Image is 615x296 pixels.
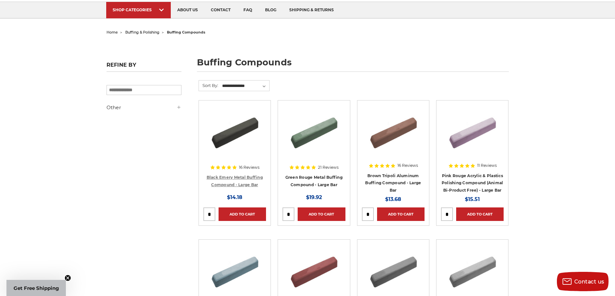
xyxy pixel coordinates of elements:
[367,244,419,296] img: Gray Buffing Compound
[385,196,401,202] span: $13.68
[367,105,419,157] img: Brown Tripoli Aluminum Buffing Compound
[107,104,181,111] h5: Other
[285,175,343,187] a: Green Rouge Metal Buffing Compound - Large Bar
[288,244,340,296] img: Red Rouge Jewelers Buffing Compound
[204,2,237,18] a: contact
[107,62,181,72] h5: Refine by
[219,207,266,221] a: Add to Cart
[442,173,503,193] a: Pink Rouge Acrylic & Plastics Polishing Compound (Animal Bi-Product Free) - Large Bar
[362,105,425,167] a: Brown Tripoli Aluminum Buffing Compound
[318,166,339,169] span: 21 Reviews
[209,244,261,296] img: Blue rouge polishing compound
[227,194,242,200] span: $14.18
[239,166,260,169] span: 16 Reviews
[441,105,504,167] a: Pink Plastic Polishing Compound
[125,30,159,34] a: buffing & polishing
[283,2,340,18] a: shipping & returns
[167,30,205,34] span: buffing compounds
[446,244,498,296] img: White Rouge Buffing Compound
[456,207,504,221] a: Add to Cart
[377,207,425,221] a: Add to Cart
[237,2,259,18] a: faq
[282,105,345,167] a: Green Rouge Aluminum Buffing Compound
[113,7,164,12] div: SHOP CATEGORIES
[465,196,480,202] span: $15.51
[107,30,118,34] a: home
[171,2,204,18] a: about us
[209,105,261,157] img: Black Stainless Steel Buffing Compound
[65,275,71,281] button: Close teaser
[221,81,269,91] select: Sort By:
[557,272,609,291] button: Contact us
[365,173,421,193] a: Brown Tripoli Aluminum Buffing Compound - Large Bar
[288,105,340,157] img: Green Rouge Aluminum Buffing Compound
[6,280,66,296] div: Get Free ShippingClose teaser
[574,279,604,285] span: Contact us
[306,194,322,200] span: $19.92
[199,81,218,90] label: Sort By:
[207,175,263,187] a: Black Emery Metal Buffing Compound - Large Bar
[197,58,509,72] h1: buffing compounds
[298,207,345,221] a: Add to Cart
[446,105,498,157] img: Pink Plastic Polishing Compound
[259,2,283,18] a: blog
[203,105,266,167] a: Black Stainless Steel Buffing Compound
[14,285,59,291] span: Get Free Shipping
